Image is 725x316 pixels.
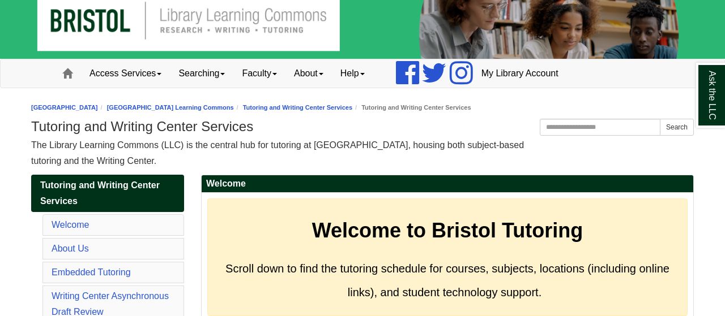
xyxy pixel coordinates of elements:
[225,262,669,298] span: Scroll down to find the tutoring schedule for courses, subjects, locations (including online link...
[473,59,567,88] a: My Library Account
[81,59,170,88] a: Access Services
[285,59,332,88] a: About
[233,59,285,88] a: Faculty
[31,104,98,111] a: [GEOGRAPHIC_DATA]
[660,119,694,136] button: Search
[40,180,160,206] span: Tutoring and Writing Center Services
[107,104,234,111] a: [GEOGRAPHIC_DATA] Learning Commons
[243,104,352,111] a: Tutoring and Writing Center Services
[332,59,373,88] a: Help
[202,175,693,193] h2: Welcome
[52,244,89,253] a: About Us
[312,219,583,242] strong: Welcome to Bristol Tutoring
[170,59,233,88] a: Searching
[31,175,184,212] a: Tutoring and Writing Center Services
[352,102,471,113] li: Tutoring and Writing Center Services
[52,267,131,277] a: Embedded Tutoring
[31,102,694,113] nav: breadcrumb
[52,220,89,230] a: Welcome
[31,119,694,135] h1: Tutoring and Writing Center Services
[31,140,524,166] span: The Library Learning Commons (LLC) is the central hub for tutoring at [GEOGRAPHIC_DATA], housing ...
